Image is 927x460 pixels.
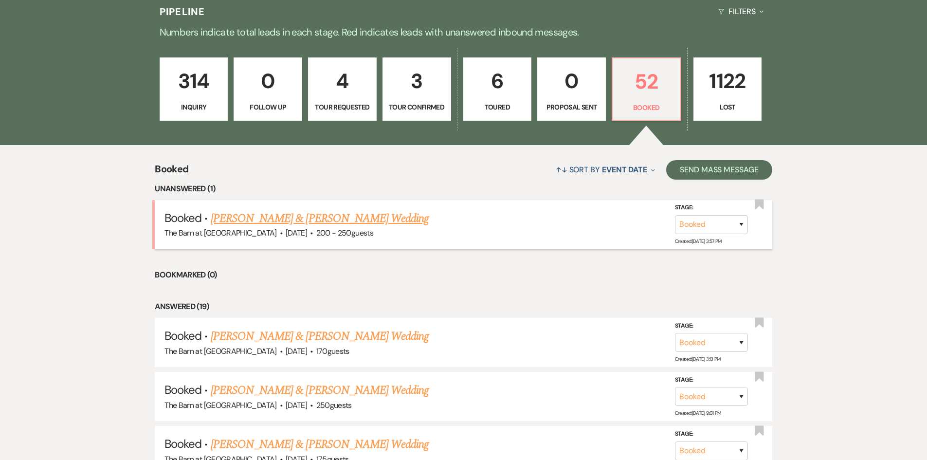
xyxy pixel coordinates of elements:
a: 52Booked [612,57,681,121]
span: Created: [DATE] 3:57 PM [675,238,722,244]
span: Booked [164,210,201,225]
span: Booked [164,328,201,343]
span: ↑↓ [556,165,567,175]
span: Created: [DATE] 9:01 PM [675,410,721,416]
a: [PERSON_NAME] & [PERSON_NAME] Wedding [211,382,429,399]
span: 200 - 250 guests [316,228,373,238]
p: Tour Requested [314,102,370,112]
p: Inquiry [166,102,222,112]
span: [DATE] [286,346,307,356]
span: [DATE] [286,228,307,238]
p: Proposal Sent [544,102,600,112]
a: [PERSON_NAME] & [PERSON_NAME] Wedding [211,436,429,453]
p: Booked [618,102,674,113]
span: The Barn at [GEOGRAPHIC_DATA] [164,400,276,410]
span: The Barn at [GEOGRAPHIC_DATA] [164,228,276,238]
button: Send Mass Message [666,160,772,180]
span: Created: [DATE] 3:13 PM [675,356,721,362]
li: Answered (19) [155,300,772,313]
a: 6Toured [463,57,532,121]
a: 314Inquiry [160,57,228,121]
p: Numbers indicate total leads in each stage. Red indicates leads with unanswered inbound messages. [113,24,814,40]
a: 0Follow Up [234,57,302,121]
p: 314 [166,65,222,97]
span: Booked [155,162,188,183]
label: Stage: [675,321,748,331]
span: Event Date [602,165,647,175]
span: Booked [164,382,201,397]
p: 0 [240,65,296,97]
span: [DATE] [286,400,307,410]
button: Sort By Event Date [552,157,659,183]
p: Lost [700,102,756,112]
p: Tour Confirmed [389,102,445,112]
span: Booked [164,436,201,451]
p: 52 [618,65,674,98]
a: 4Tour Requested [308,57,377,121]
p: 3 [389,65,445,97]
span: 250 guests [316,400,352,410]
p: 1122 [700,65,756,97]
p: Follow Up [240,102,296,112]
li: Unanswered (1) [155,183,772,195]
a: 1122Lost [693,57,762,121]
a: [PERSON_NAME] & [PERSON_NAME] Wedding [211,328,429,345]
p: 4 [314,65,370,97]
h3: Pipeline [160,5,205,18]
a: 0Proposal Sent [537,57,606,121]
p: 6 [470,65,526,97]
label: Stage: [675,202,748,213]
label: Stage: [675,375,748,386]
a: 3Tour Confirmed [382,57,451,121]
p: 0 [544,65,600,97]
span: 170 guests [316,346,349,356]
a: [PERSON_NAME] & [PERSON_NAME] Wedding [211,210,429,227]
label: Stage: [675,429,748,440]
p: Toured [470,102,526,112]
span: The Barn at [GEOGRAPHIC_DATA] [164,346,276,356]
li: Bookmarked (0) [155,269,772,281]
